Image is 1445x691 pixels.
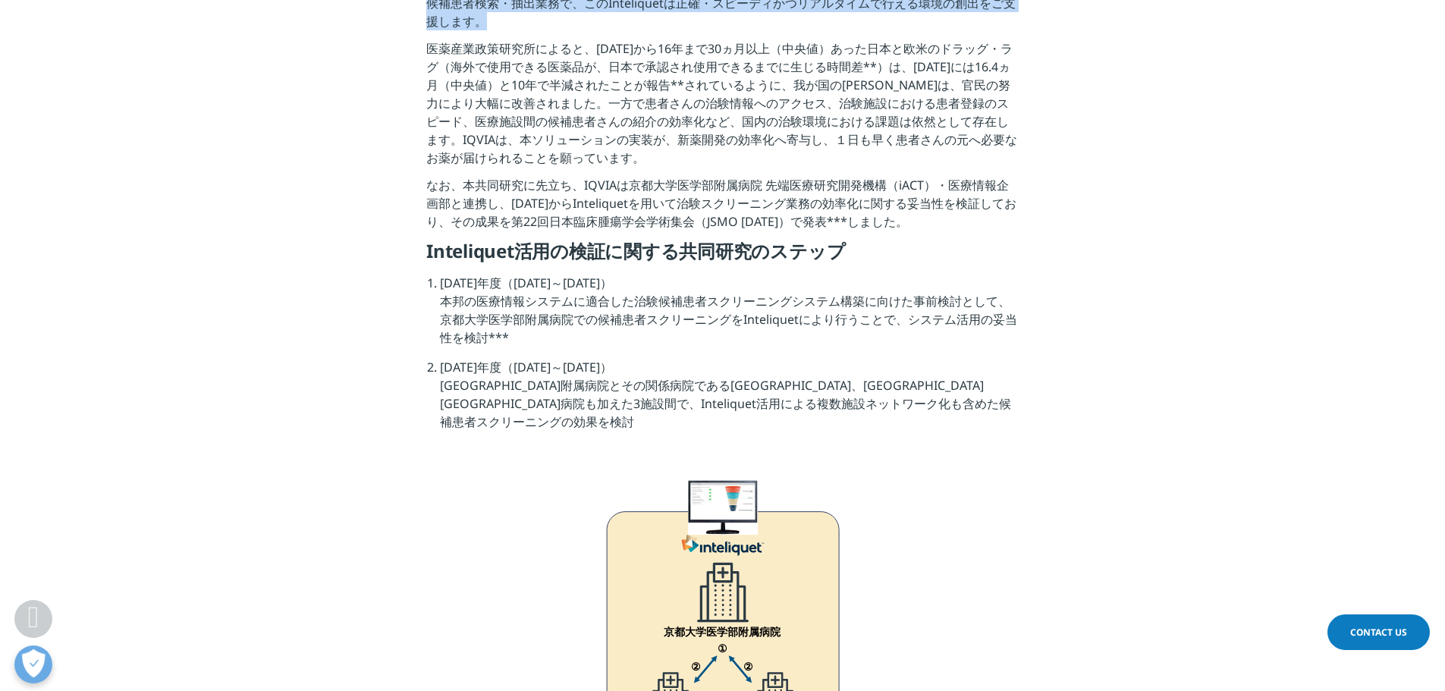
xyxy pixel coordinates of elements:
p: 医薬産業政策研究所によると、[DATE]から16年まで30ヵ月以上（中央値）あった日本と欧米のドラッグ・ラグ（海外で使用できる医薬品が、日本で承認され使用できるまでに生じる時間差**）は、[DA... [426,39,1019,176]
li: [DATE]年度（[DATE]～[DATE]） [GEOGRAPHIC_DATA]附属病院とその関係病院である[GEOGRAPHIC_DATA]、[GEOGRAPHIC_DATA][GEOGRA... [440,358,1019,442]
a: Contact Us [1327,614,1430,650]
span: Contact Us [1350,626,1407,639]
h5: Inteliquet活用の検証に関する共同研究のステップ [426,240,1019,274]
p: なお、本共同研究に先立ち、IQVIAは京都大学医学部附属病院 先端医療研究開発機構（iACT）・医療情報企画部と連携し、[DATE]からInteliquetを用いて治験スクリーニング業務の効率化... [426,176,1019,240]
li: [DATE]年度（[DATE]～[DATE]） 本邦の医療情報システムに適合した治験候補患者スクリーニングシステム構築に向けた事前検討として、京都大学医学部附属病院での候補患者スクリーニングをI... [440,274,1019,358]
button: 優先設定センターを開く [14,645,52,683]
